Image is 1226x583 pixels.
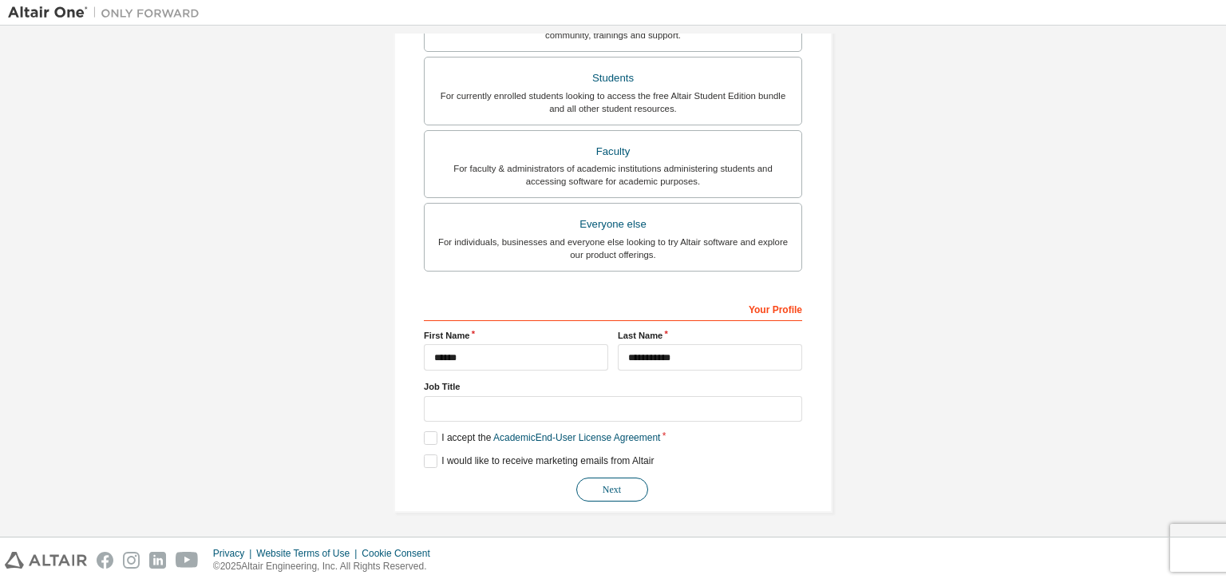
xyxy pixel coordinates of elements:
[576,478,648,502] button: Next
[434,67,792,89] div: Students
[8,5,208,21] img: Altair One
[424,454,654,468] label: I would like to receive marketing emails from Altair
[5,552,87,569] img: altair_logo.svg
[123,552,140,569] img: instagram.svg
[434,162,792,188] div: For faculty & administrators of academic institutions administering students and accessing softwa...
[434,236,792,261] div: For individuals, businesses and everyone else looking to try Altair software and explore our prod...
[434,141,792,163] div: Faculty
[213,547,256,560] div: Privacy
[149,552,166,569] img: linkedin.svg
[97,552,113,569] img: facebook.svg
[424,431,660,445] label: I accept the
[434,213,792,236] div: Everyone else
[362,547,439,560] div: Cookie Consent
[176,552,199,569] img: youtube.svg
[256,547,362,560] div: Website Terms of Use
[493,432,660,443] a: Academic End-User License Agreement
[213,560,440,573] p: © 2025 Altair Engineering, Inc. All Rights Reserved.
[424,380,802,393] label: Job Title
[434,89,792,115] div: For currently enrolled students looking to access the free Altair Student Edition bundle and all ...
[424,295,802,321] div: Your Profile
[424,329,608,342] label: First Name
[618,329,802,342] label: Last Name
